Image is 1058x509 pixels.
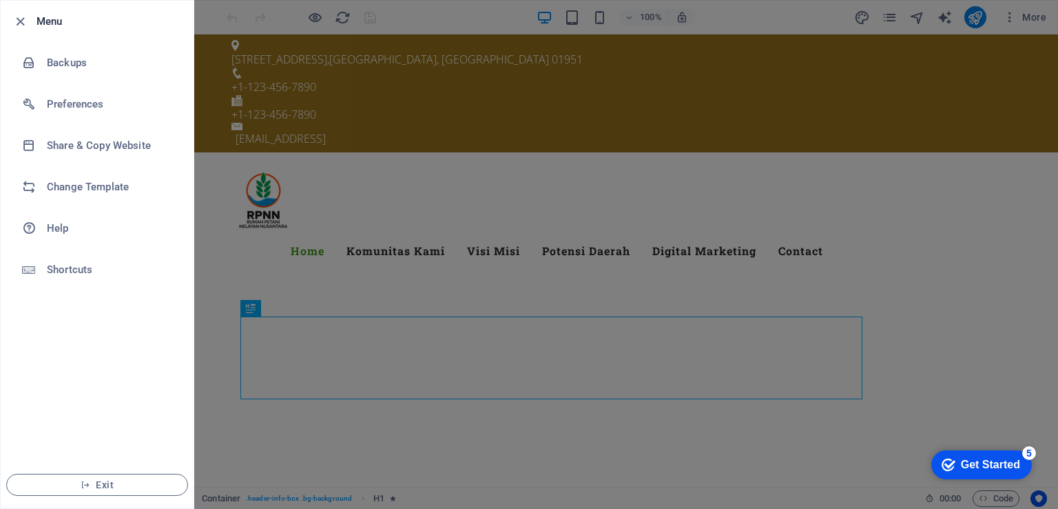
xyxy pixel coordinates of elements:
[11,7,112,36] div: Get Started 5 items remaining, 0% complete
[1,208,194,249] a: Help
[47,54,174,71] h6: Backups
[6,474,188,496] button: Exit
[102,3,116,17] div: 5
[47,220,174,237] h6: Help
[47,137,174,154] h6: Share & Copy Website
[37,13,183,30] h6: Menu
[47,179,174,195] h6: Change Template
[47,261,174,278] h6: Shortcuts
[18,479,176,490] span: Exit
[47,96,174,112] h6: Preferences
[41,15,100,28] div: Get Started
